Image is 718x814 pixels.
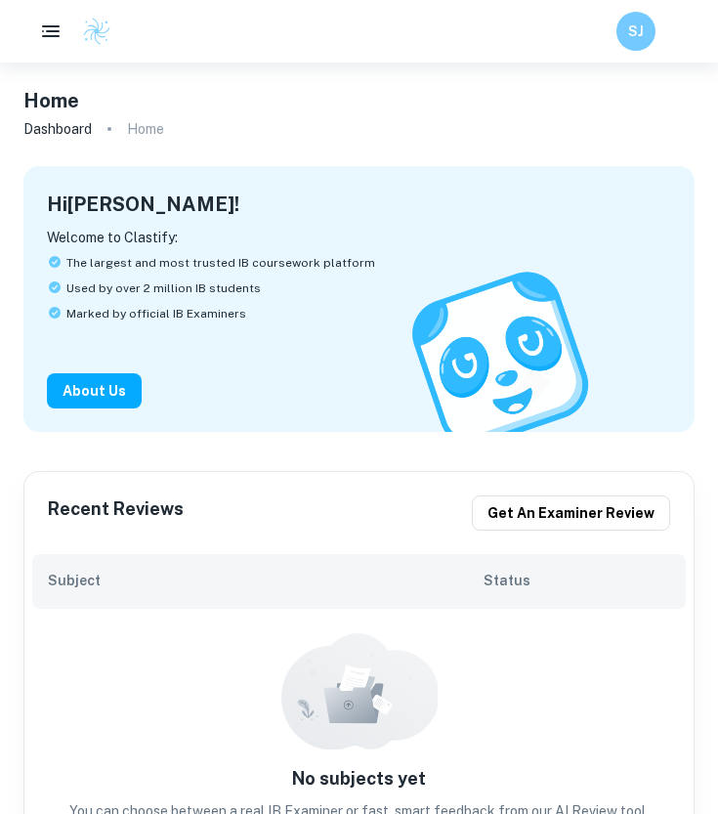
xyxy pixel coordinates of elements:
[70,17,111,46] a: Clastify logo
[47,373,142,408] button: About Us
[484,570,670,591] h6: Status
[23,115,92,143] a: Dashboard
[66,254,375,272] span: The largest and most trusted IB coursework platform
[48,570,484,591] h6: Subject
[47,227,671,248] p: Welcome to Clastify:
[616,12,655,51] button: SJ
[47,190,239,219] h4: Hi [PERSON_NAME] !
[48,495,184,531] h6: Recent Reviews
[82,17,111,46] img: Clastify logo
[472,495,670,531] button: Get an examiner review
[66,305,246,322] span: Marked by official IB Examiners
[23,86,79,115] h4: Home
[127,118,164,140] p: Home
[625,21,648,42] h6: SJ
[66,279,261,297] span: Used by over 2 million IB students
[32,765,686,793] h6: No subjects yet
